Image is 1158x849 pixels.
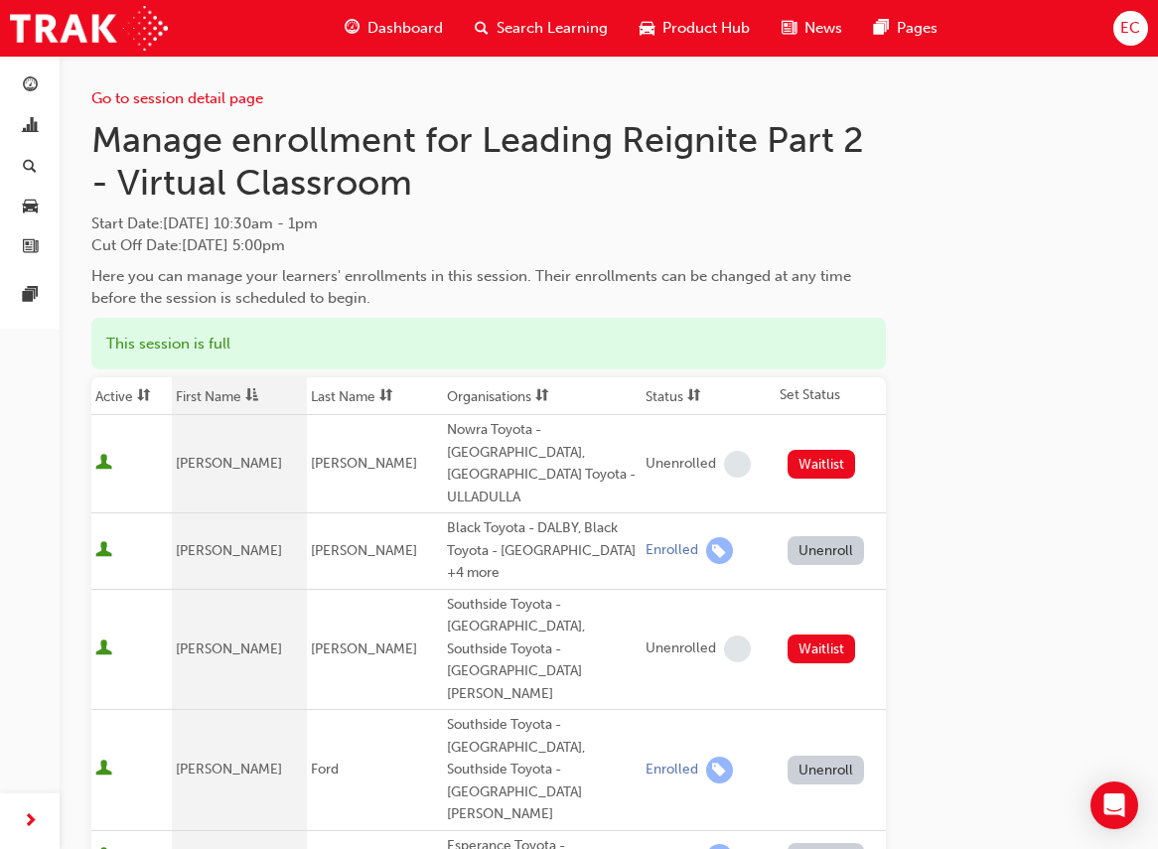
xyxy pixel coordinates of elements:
[447,419,638,508] div: Nowra Toyota - [GEOGRAPHIC_DATA], [GEOGRAPHIC_DATA] Toyota - ULLADULLA
[1120,17,1140,40] span: EC
[1090,781,1138,829] div: Open Intercom Messenger
[311,761,339,778] span: Ford
[91,118,886,205] h1: Manage enrollment for Leading Reignite Part 2 - Virtual Classroom
[367,17,443,40] span: Dashboard
[176,640,282,657] span: [PERSON_NAME]
[176,761,282,778] span: [PERSON_NAME]
[640,16,654,41] span: car-icon
[687,388,701,405] span: sorting-icon
[95,760,112,779] span: User is active
[766,8,858,49] a: news-iconNews
[172,377,307,415] th: Toggle SortBy
[23,77,38,95] span: guage-icon
[311,640,417,657] span: [PERSON_NAME]
[245,388,259,405] span: asc-icon
[95,639,112,659] span: User is active
[91,318,886,370] div: This session is full
[443,377,642,415] th: Toggle SortBy
[724,636,751,662] span: learningRecordVerb_NONE-icon
[624,8,766,49] a: car-iconProduct Hub
[176,455,282,472] span: [PERSON_NAME]
[23,287,38,305] span: pages-icon
[646,455,716,474] div: Unenrolled
[788,635,856,663] button: Waitlist
[311,542,417,559] span: [PERSON_NAME]
[788,756,865,784] button: Unenroll
[874,16,889,41] span: pages-icon
[23,238,38,256] span: news-icon
[897,17,938,40] span: Pages
[646,761,698,779] div: Enrolled
[642,377,776,415] th: Toggle SortBy
[91,89,263,107] a: Go to session detail page
[329,8,459,49] a: guage-iconDashboard
[788,450,856,479] button: Waitlist
[706,757,733,783] span: learningRecordVerb_ENROLL-icon
[804,17,842,40] span: News
[646,639,716,658] div: Unenrolled
[497,17,608,40] span: Search Learning
[776,377,886,415] th: Set Status
[307,377,442,415] th: Toggle SortBy
[646,541,698,560] div: Enrolled
[782,16,796,41] span: news-icon
[91,377,172,415] th: Toggle SortBy
[95,454,112,474] span: User is active
[447,517,638,585] div: Black Toyota - DALBY, Black Toyota - [GEOGRAPHIC_DATA] +4 more
[858,8,953,49] a: pages-iconPages
[23,809,38,834] span: next-icon
[137,388,151,405] span: sorting-icon
[311,455,417,472] span: [PERSON_NAME]
[345,16,360,41] span: guage-icon
[95,541,112,561] span: User is active
[459,8,624,49] a: search-iconSearch Learning
[475,16,489,41] span: search-icon
[91,265,886,310] div: Here you can manage your learners' enrollments in this session. Their enrollments can be changed ...
[706,537,733,564] span: learningRecordVerb_ENROLL-icon
[91,212,886,235] span: Start Date :
[1113,11,1148,46] button: EC
[23,118,38,136] span: chart-icon
[176,542,282,559] span: [PERSON_NAME]
[163,214,318,232] span: [DATE] 10:30am - 1pm
[10,6,168,51] img: Trak
[447,714,638,826] div: Southside Toyota - [GEOGRAPHIC_DATA], Southside Toyota - [GEOGRAPHIC_DATA][PERSON_NAME]
[724,451,751,478] span: learningRecordVerb_NONE-icon
[23,158,37,176] span: search-icon
[91,236,285,254] span: Cut Off Date : [DATE] 5:00pm
[662,17,750,40] span: Product Hub
[379,388,393,405] span: sorting-icon
[447,594,638,706] div: Southside Toyota - [GEOGRAPHIC_DATA], Southside Toyota - [GEOGRAPHIC_DATA][PERSON_NAME]
[23,199,38,216] span: car-icon
[535,388,549,405] span: sorting-icon
[788,536,865,565] button: Unenroll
